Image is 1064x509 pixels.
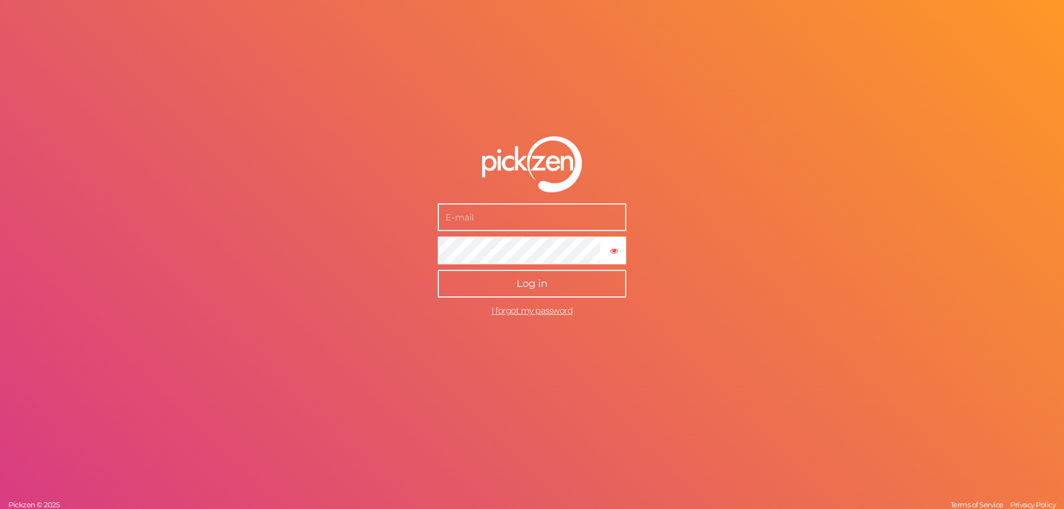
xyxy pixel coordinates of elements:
[950,500,1004,509] span: Terms of Service
[492,306,572,316] a: I forgot my password
[438,204,626,232] input: E-mail
[948,500,1006,509] a: Terms of Service
[482,136,582,193] img: pz-logo-white.png
[516,278,548,290] span: Log in
[1010,500,1056,509] span: Privacy Policy
[6,500,62,509] a: Pickzen © 2025
[438,270,626,298] button: Log in
[1007,500,1058,509] a: Privacy Policy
